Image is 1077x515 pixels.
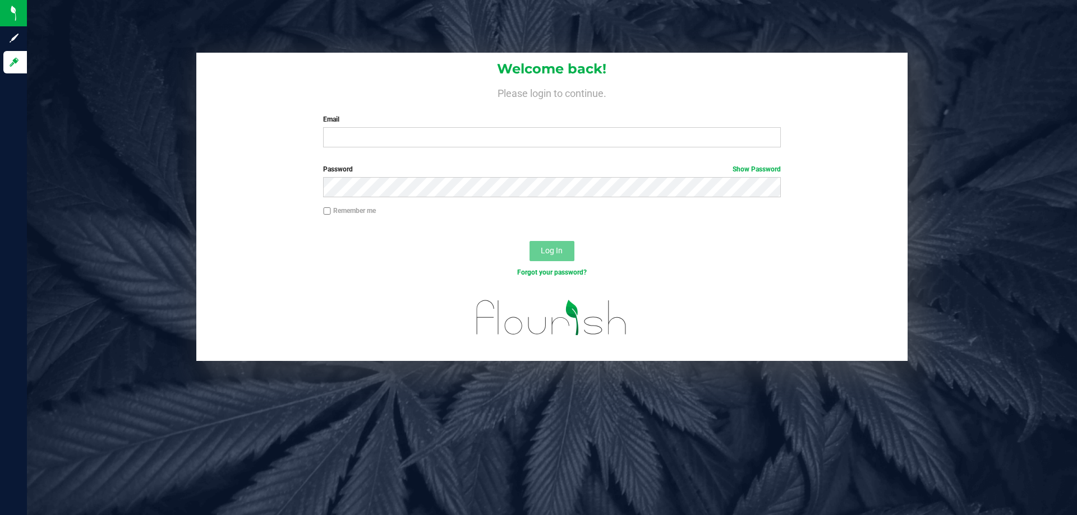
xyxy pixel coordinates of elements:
[517,268,587,276] a: Forgot your password?
[196,62,908,76] h1: Welcome back!
[463,289,641,346] img: flourish_logo.svg
[530,241,574,261] button: Log In
[323,206,376,216] label: Remember me
[733,165,781,173] a: Show Password
[323,114,780,124] label: Email
[8,33,20,44] inline-svg: Sign up
[323,165,353,173] span: Password
[541,246,563,255] span: Log In
[8,57,20,68] inline-svg: Log in
[323,207,331,215] input: Remember me
[196,85,908,99] h4: Please login to continue.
